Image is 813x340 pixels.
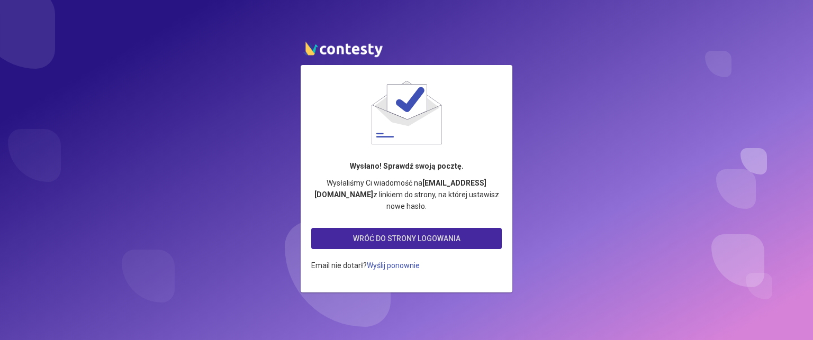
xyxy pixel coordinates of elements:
a: Wyślij ponownie [367,261,420,270]
img: contesty logo [301,37,385,59]
strong: [EMAIL_ADDRESS][DOMAIN_NAME] [314,179,487,199]
strong: Wysłano! Sprawdź swoją pocztę. [350,162,464,170]
p: Wysłaliśmy Ci wiadomość na z linkiem do strony, na której ustawisz nowe hasło. [311,177,502,212]
p: Email nie dotarł? [311,260,502,271]
a: Wróć do strony logowania [311,228,502,249]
